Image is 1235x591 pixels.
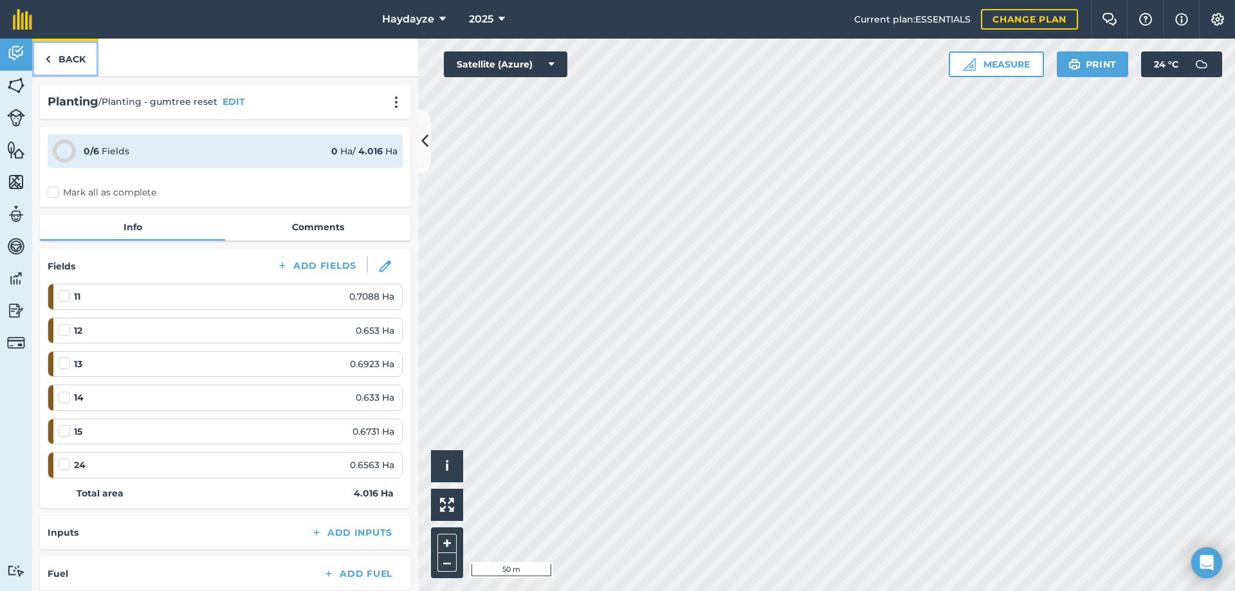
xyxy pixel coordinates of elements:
[1141,51,1222,77] button: 24 °C
[48,567,68,581] h4: Fuel
[7,334,25,352] img: svg+xml;base64,PD94bWwgdmVyc2lvbj0iMS4wIiBlbmNvZGluZz0idXRmLTgiPz4KPCEtLSBHZW5lcmF0b3I6IEFkb2JlIE...
[352,424,394,439] span: 0.6731 Ha
[356,390,394,405] span: 0.633 Ha
[963,58,976,71] img: Ruler icon
[1057,51,1129,77] button: Print
[7,44,25,63] img: svg+xml;base64,PD94bWwgdmVyc2lvbj0iMS4wIiBlbmNvZGluZz0idXRmLTgiPz4KPCEtLSBHZW5lcmF0b3I6IEFkb2JlIE...
[74,289,80,304] strong: 11
[84,144,129,158] div: Fields
[382,12,434,27] span: Haydayze
[77,486,123,500] strong: Total area
[13,9,32,30] img: fieldmargin Logo
[331,144,398,158] div: Ha / Ha
[350,357,394,371] span: 0.6923 Ha
[331,145,338,157] strong: 0
[354,486,394,500] strong: 4.016 Ha
[74,424,82,439] strong: 15
[84,145,99,157] strong: 0 / 6
[1138,13,1153,26] img: A question mark icon
[7,205,25,224] img: svg+xml;base64,PD94bWwgdmVyc2lvbj0iMS4wIiBlbmNvZGluZz0idXRmLTgiPz4KPCEtLSBHZW5lcmF0b3I6IEFkb2JlIE...
[74,390,84,405] strong: 14
[981,9,1078,30] a: Change plan
[7,237,25,256] img: svg+xml;base64,PD94bWwgdmVyc2lvbj0iMS4wIiBlbmNvZGluZz0idXRmLTgiPz4KPCEtLSBHZW5lcmF0b3I6IEFkb2JlIE...
[949,51,1044,77] button: Measure
[7,565,25,577] img: svg+xml;base64,PD94bWwgdmVyc2lvbj0iMS4wIiBlbmNvZGluZz0idXRmLTgiPz4KPCEtLSBHZW5lcmF0b3I6IEFkb2JlIE...
[223,95,245,109] button: EDIT
[313,565,403,583] button: Add Fuel
[350,458,394,472] span: 0.6563 Ha
[45,51,51,67] img: svg+xml;base64,PHN2ZyB4bWxucz0iaHR0cDovL3d3dy53My5vcmcvMjAwMC9zdmciIHdpZHRoPSI5IiBoZWlnaHQ9IjI0Ii...
[445,458,449,474] span: i
[440,498,454,512] img: Four arrows, one pointing top left, one top right, one bottom right and the last bottom left
[469,12,493,27] span: 2025
[1175,12,1188,27] img: svg+xml;base64,PHN2ZyB4bWxucz0iaHR0cDovL3d3dy53My5vcmcvMjAwMC9zdmciIHdpZHRoPSIxNyIgaGVpZ2h0PSIxNy...
[7,172,25,192] img: svg+xml;base64,PHN2ZyB4bWxucz0iaHR0cDovL3d3dy53My5vcmcvMjAwMC9zdmciIHdpZHRoPSI1NiIgaGVpZ2h0PSI2MC...
[431,450,463,482] button: i
[7,269,25,288] img: svg+xml;base64,PD94bWwgdmVyc2lvbj0iMS4wIiBlbmNvZGluZz0idXRmLTgiPz4KPCEtLSBHZW5lcmF0b3I6IEFkb2JlIE...
[7,301,25,320] img: svg+xml;base64,PD94bWwgdmVyc2lvbj0iMS4wIiBlbmNvZGluZz0idXRmLTgiPz4KPCEtLSBHZW5lcmF0b3I6IEFkb2JlIE...
[32,39,98,77] a: Back
[1154,51,1178,77] span: 24 ° C
[74,323,82,338] strong: 12
[7,76,25,95] img: svg+xml;base64,PHN2ZyB4bWxucz0iaHR0cDovL3d3dy53My5vcmcvMjAwMC9zdmciIHdpZHRoPSI1NiIgaGVpZ2h0PSI2MC...
[48,525,78,540] h4: Inputs
[1210,13,1225,26] img: A cog icon
[74,458,86,472] strong: 24
[48,186,156,199] label: Mark all as complete
[349,289,394,304] span: 0.7088 Ha
[225,215,410,239] a: Comments
[1068,57,1081,72] img: svg+xml;base64,PHN2ZyB4bWxucz0iaHR0cDovL3d3dy53My5vcmcvMjAwMC9zdmciIHdpZHRoPSIxOSIgaGVpZ2h0PSIyNC...
[7,109,25,127] img: svg+xml;base64,PD94bWwgdmVyc2lvbj0iMS4wIiBlbmNvZGluZz0idXRmLTgiPz4KPCEtLSBHZW5lcmF0b3I6IEFkb2JlIE...
[389,96,404,109] img: svg+xml;base64,PHN2ZyB4bWxucz0iaHR0cDovL3d3dy53My5vcmcvMjAwMC9zdmciIHdpZHRoPSIyMCIgaGVpZ2h0PSIyNC...
[300,523,403,541] button: Add Inputs
[40,215,225,239] a: Info
[854,12,971,26] span: Current plan : ESSENTIALS
[48,259,75,273] h4: Fields
[1102,13,1117,26] img: Two speech bubbles overlapping with the left bubble in the forefront
[380,260,391,272] img: svg+xml;base64,PHN2ZyB3aWR0aD0iMTgiIGhlaWdodD0iMTgiIHZpZXdCb3g9IjAgMCAxOCAxOCIgZmlsbD0ibm9uZSIgeG...
[444,51,567,77] button: Satellite (Azure)
[1191,547,1222,578] div: Open Intercom Messenger
[356,323,394,338] span: 0.653 Ha
[74,357,82,371] strong: 13
[437,553,457,572] button: –
[358,145,383,157] strong: 4.016
[7,140,25,159] img: svg+xml;base64,PHN2ZyB4bWxucz0iaHR0cDovL3d3dy53My5vcmcvMjAwMC9zdmciIHdpZHRoPSI1NiIgaGVpZ2h0PSI2MC...
[266,257,367,275] button: Add Fields
[1189,51,1214,77] img: svg+xml;base64,PD94bWwgdmVyc2lvbj0iMS4wIiBlbmNvZGluZz0idXRmLTgiPz4KPCEtLSBHZW5lcmF0b3I6IEFkb2JlIE...
[48,93,98,111] h2: Planting
[98,95,217,109] span: / Planting - gumtree reset
[437,534,457,553] button: +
